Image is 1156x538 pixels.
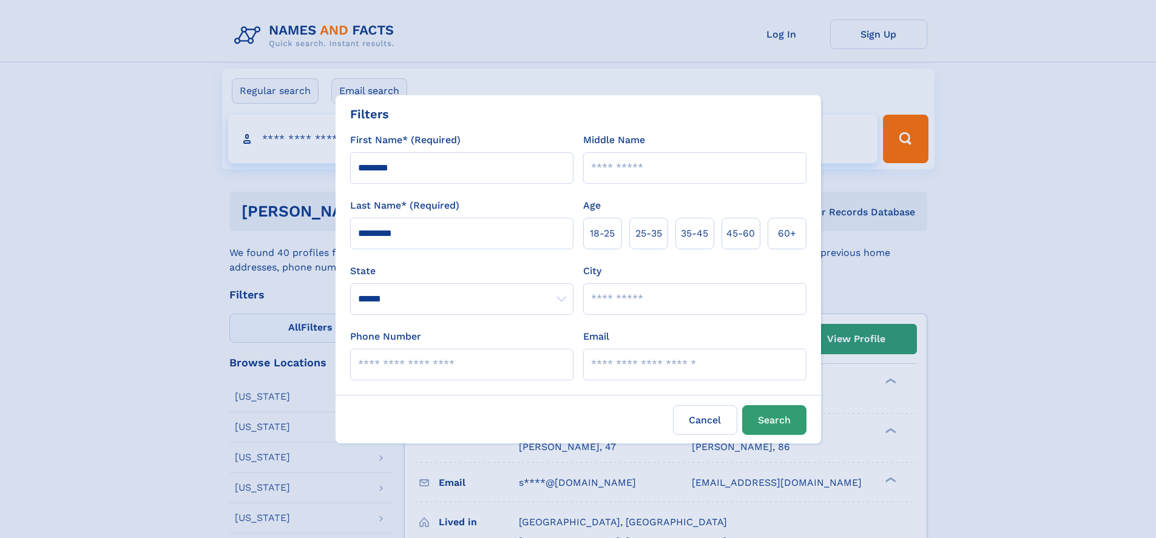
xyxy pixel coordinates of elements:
[778,226,796,241] span: 60+
[726,226,755,241] span: 45‑60
[742,405,806,435] button: Search
[350,264,573,278] label: State
[590,226,615,241] span: 18‑25
[583,198,601,213] label: Age
[583,264,601,278] label: City
[681,226,708,241] span: 35‑45
[635,226,662,241] span: 25‑35
[350,329,421,344] label: Phone Number
[673,405,737,435] label: Cancel
[583,329,609,344] label: Email
[350,133,461,147] label: First Name* (Required)
[350,198,459,213] label: Last Name* (Required)
[583,133,645,147] label: Middle Name
[350,105,389,123] div: Filters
